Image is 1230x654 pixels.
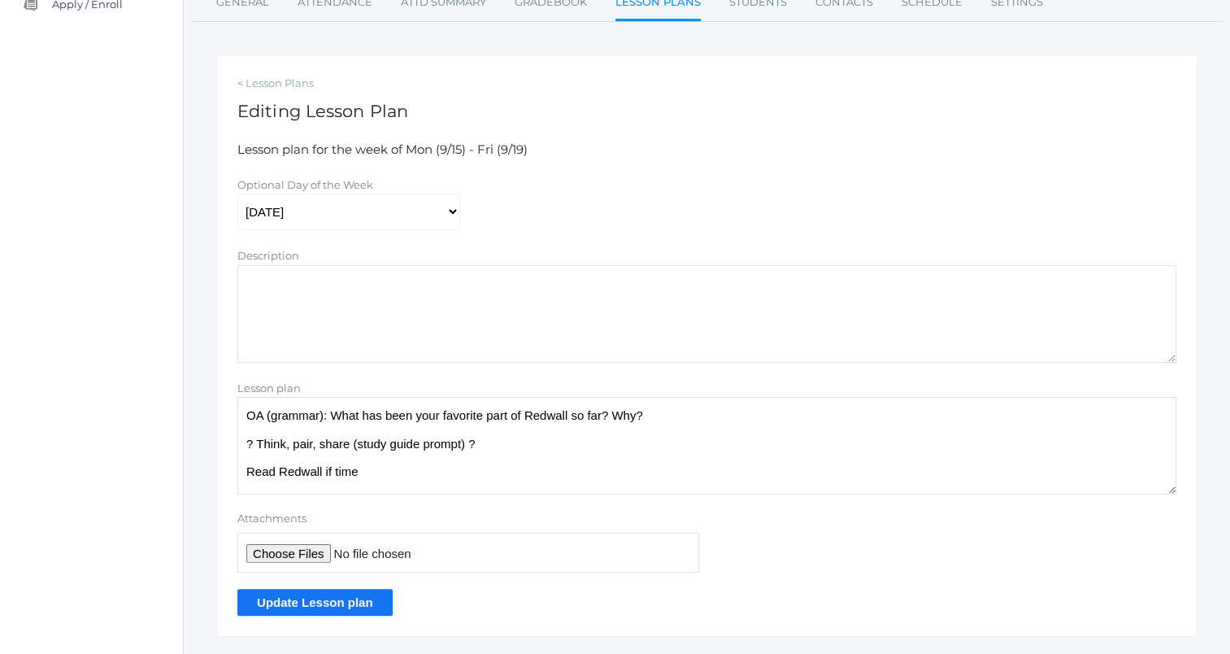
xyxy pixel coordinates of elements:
label: Attachments [237,511,699,527]
h1: Editing Lesson Plan [237,102,1176,120]
span: Lesson plan for the week of Mon (9/15) - Fri (9/19) [237,142,528,157]
label: Optional Day of the Week [237,178,373,191]
a: < Lesson Plans [237,76,1176,92]
label: Lesson plan [237,381,301,395]
textarea: OA (grammar): What has been your favorite part of Redwall so far? Why? ? Think, pair, share (stud... [237,397,1176,495]
input: Update Lesson plan [237,589,393,616]
label: Description [237,249,299,262]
